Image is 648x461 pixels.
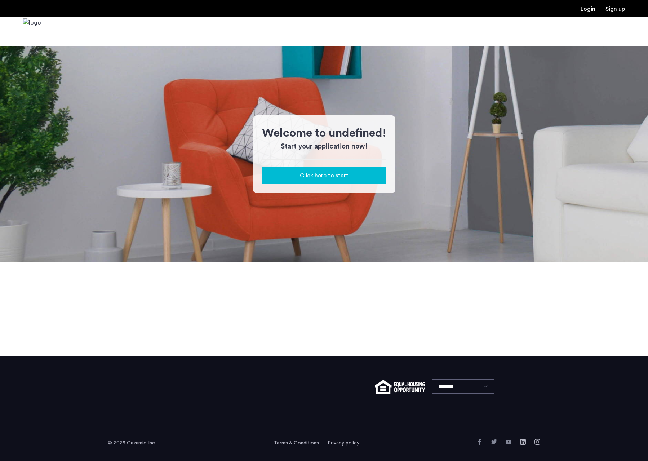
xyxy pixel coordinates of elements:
span: © 2025 Cazamio Inc. [108,440,156,446]
a: LinkedIn [520,439,526,445]
h3: Start your application now! [262,142,386,152]
a: YouTube [506,439,511,445]
h1: Welcome to undefined! [262,124,386,142]
span: Click here to start [300,171,349,180]
select: Language select [432,379,494,394]
button: button [262,167,386,184]
a: Terms and conditions [274,439,319,447]
a: Facebook [477,439,483,445]
a: Instagram [534,439,540,445]
a: Login [581,6,595,12]
a: Cazamio Logo [23,18,41,45]
img: equal-housing.png [375,380,425,394]
a: Twitter [491,439,497,445]
a: Registration [605,6,625,12]
img: logo [23,18,41,45]
a: Privacy policy [328,439,359,447]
